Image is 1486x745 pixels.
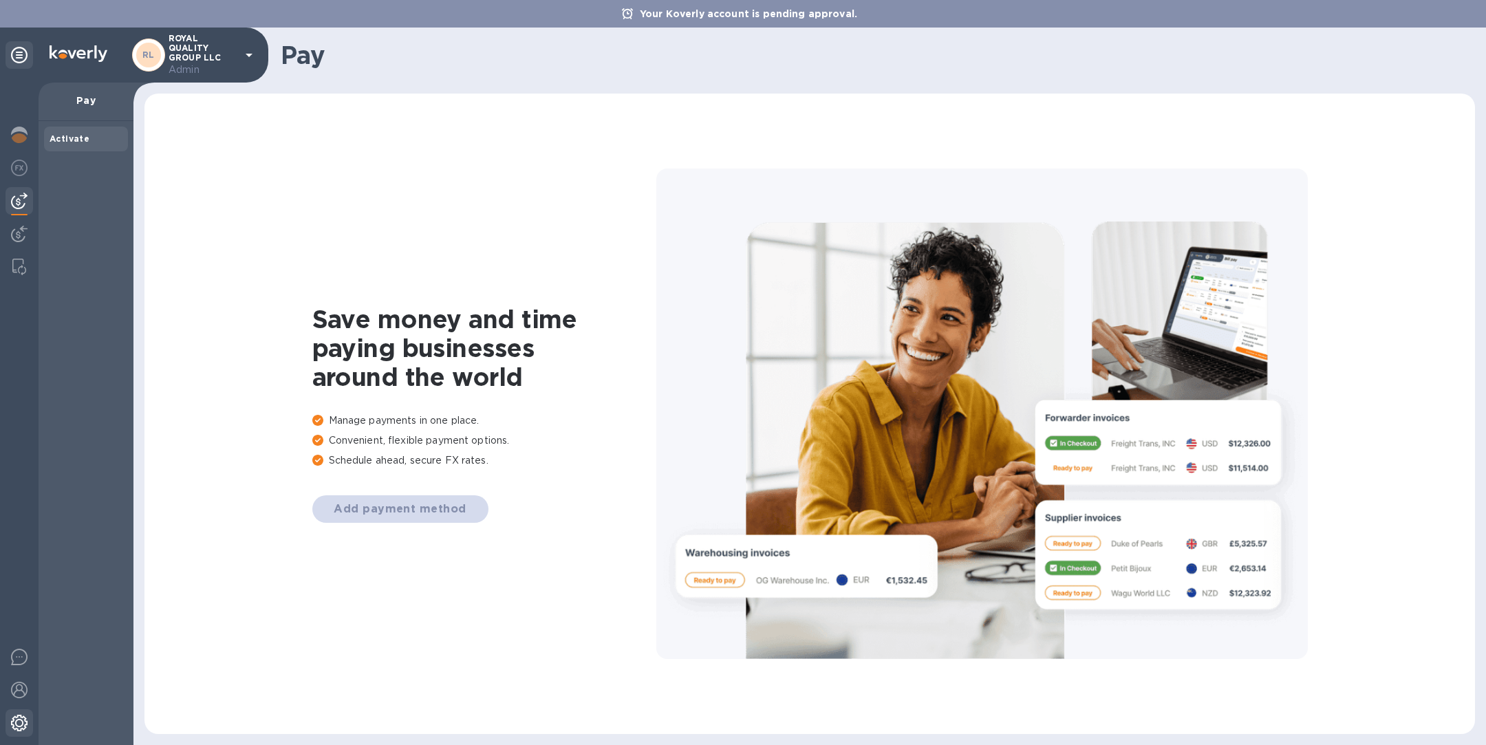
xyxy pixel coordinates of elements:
[142,50,155,60] b: RL
[312,433,656,448] p: Convenient, flexible payment options.
[11,160,28,176] img: Foreign exchange
[169,63,237,77] p: Admin
[633,7,864,21] p: Your Koverly account is pending approval.
[169,34,237,77] p: ROYAL QUALITY GROUP LLC
[6,41,33,69] div: Unpin categories
[50,133,89,144] b: Activate
[312,453,656,468] p: Schedule ahead, secure FX rates.
[50,94,122,107] p: Pay
[312,305,656,391] h1: Save money and time paying businesses around the world
[281,41,1464,69] h1: Pay
[50,45,107,62] img: Logo
[312,413,656,428] p: Manage payments in one place.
